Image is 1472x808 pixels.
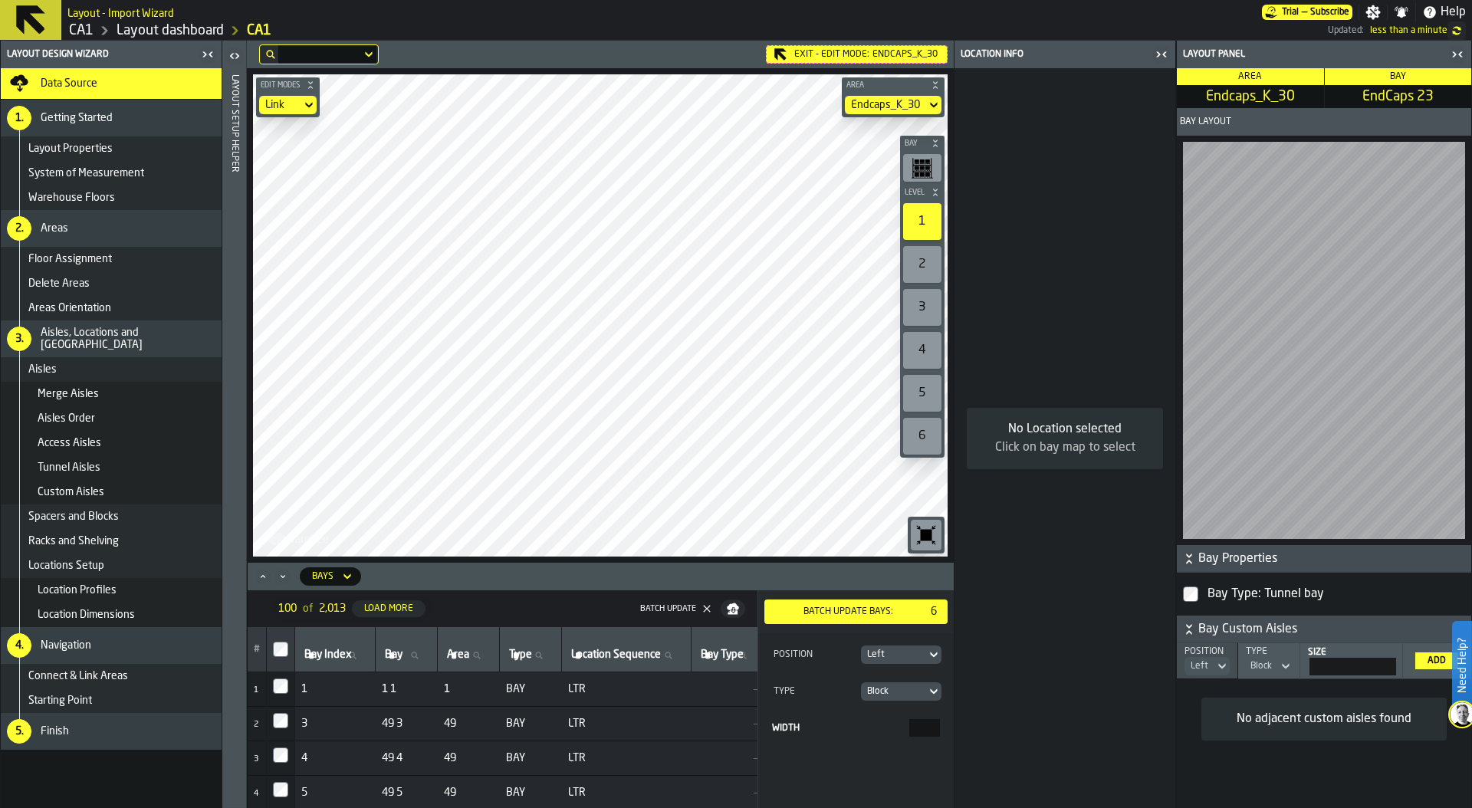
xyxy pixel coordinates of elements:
a: link-to-/wh/i/76e2a128-1b54-4d66-80d4-05ae4c277723/designer [117,22,224,39]
span: Endcaps_K_30 [872,49,938,60]
label: react-aria9404071856-:rbj: [1306,647,1396,675]
input: label [698,645,759,665]
span: LTR [568,752,685,764]
span: Connect & Link Areas [28,670,128,682]
div: 3. [7,327,31,351]
label: button-toggle-Close me [197,45,219,64]
button: button- [1177,545,1471,573]
li: menu Navigation [1,627,222,664]
li: menu Spacers and Blocks [1,504,222,529]
div: 5. [7,719,31,744]
li: menu Areas Orientation [1,296,222,320]
span: Width [772,724,800,733]
span: 49 [444,752,494,764]
span: — [698,787,760,799]
li: menu System of Measurement [1,161,222,186]
div: Position [1181,646,1230,657]
input: InputCheckbox-label-react-aria9404071856-:rvo: [273,782,288,797]
span: Areas Orientation [28,302,111,314]
div: Menu Subscription [1262,5,1352,20]
span: Area [843,81,928,90]
div: 4. [7,633,31,658]
span: Getting Started [41,112,113,124]
span: label [385,649,402,661]
span: Spacers and Blocks [28,511,119,523]
div: hide filter [266,50,275,59]
span: Data Source [41,77,97,90]
li: menu Floor Assignment [1,247,222,271]
span: Bay [1390,72,1406,81]
div: Layout panel [1180,49,1447,60]
div: DropdownMenuValue- [1191,661,1208,672]
header: Layout Setup Helper [222,41,246,808]
a: link-to-/wh/i/76e2a128-1b54-4d66-80d4-05ae4c277723/pricing/ [1262,5,1352,20]
label: button-toggle-Close me [1151,45,1172,64]
div: ButtonLoadMore-Load More-Prev-First-Last [266,596,438,621]
a: link-to-/wh/i/76e2a128-1b54-4d66-80d4-05ae4c277723 [69,22,94,39]
span: Bay Properties [1198,550,1468,568]
span: Bay [902,140,928,148]
span: Finish [41,725,69,737]
div: Layout Design Wizard [4,49,197,60]
input: react-aria9404071856-:rbj: react-aria9404071856-:rbj: [1309,658,1396,675]
span: BAY [506,787,556,799]
div: Position [770,649,858,660]
a: logo-header [256,523,343,553]
span: Locations Setup [28,560,104,572]
span: BAY [506,718,556,730]
label: button-toggle-Settings [1359,5,1387,20]
span: Starting Point [28,695,92,707]
div: DropdownMenuValue-Endcaps_K_30 [851,99,920,111]
div: No Location selected [979,420,1151,438]
span: Location Dimensions [38,609,135,621]
input: InputCheckbox-label-react-aria9404071856-:rvm: [273,713,288,728]
span: label [509,649,532,661]
span: Bay Layout [1180,117,1231,127]
div: Location Info [958,49,1151,60]
span: BAY [506,752,556,764]
header: Layout Design Wizard [1,41,222,68]
button: Maximize [254,569,272,584]
label: button-toggle-Notifications [1388,5,1415,20]
span: Warehouse Floors [28,192,115,204]
span: Merge Aisles [38,388,99,400]
div: No adjacent custom aisles found [1214,710,1434,728]
input: InputCheckbox-label-react-aria9404071856-:rvl: [273,678,288,694]
button: button-Load More [352,600,426,617]
span: Floor Assignment [28,253,112,265]
li: menu Aisles Order [1,406,222,431]
span: label [571,649,661,661]
span: 4 [254,790,258,798]
span: 3 [254,755,258,764]
span: Aisles, Locations and [GEOGRAPHIC_DATA] [41,327,215,351]
span: Updated: [1328,25,1364,36]
button: button- [1177,616,1471,643]
span: Tunnel Aisles [38,461,100,474]
span: 49 3 [382,718,432,730]
span: 100 [278,603,297,615]
button: Minimize [274,569,292,584]
button: button- [256,77,320,93]
li: menu Racks and Shelving [1,529,222,553]
div: 4 [903,332,941,369]
li: menu Location Dimensions [1,603,222,627]
label: button-toggle-undefined [1447,21,1466,40]
div: button-toolbar-undefined [900,329,945,372]
span: # [254,644,260,655]
span: Edit Modes [258,81,303,90]
span: 49 5 [382,787,432,799]
span: of [303,603,313,615]
div: Layout Setup Helper [229,71,240,804]
div: Click on bay map to select [979,438,1151,457]
span: Racks and Shelving [28,535,119,547]
span: Navigation [41,639,91,652]
div: 2. [7,216,31,241]
span: Level [902,189,928,197]
div: Batch Update bays: [770,606,926,617]
div: button-toolbar-undefined [900,151,945,185]
li: menu Delete Areas [1,271,222,296]
label: InputCheckbox-label-react-aria9404071856-:rv9: [273,642,288,657]
div: DropdownMenuValue- [867,649,921,660]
